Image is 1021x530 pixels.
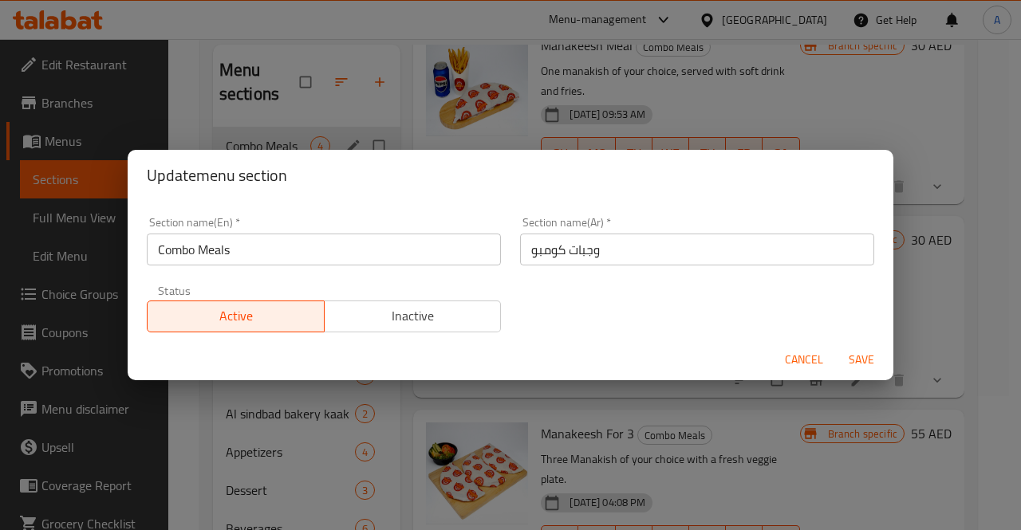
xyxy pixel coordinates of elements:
[785,350,823,370] span: Cancel
[147,300,325,332] button: Active
[147,234,501,265] input: Please enter section name(en)
[324,300,502,332] button: Inactive
[836,345,887,375] button: Save
[779,345,830,375] button: Cancel
[842,350,881,370] span: Save
[147,163,874,188] h2: Update menu section
[154,304,318,328] span: Active
[520,234,874,265] input: Please enter section name(ar)
[331,304,495,328] span: Inactive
